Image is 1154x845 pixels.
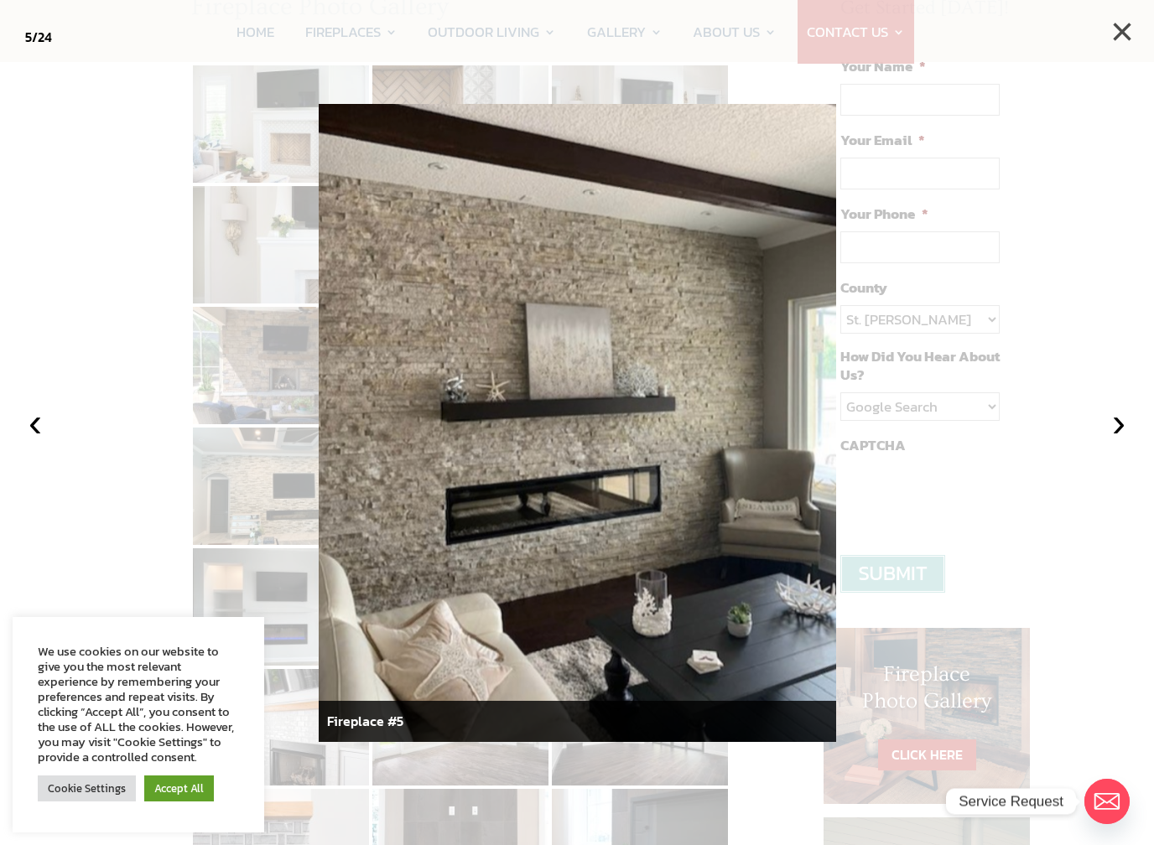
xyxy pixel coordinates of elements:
button: › [1100,404,1137,441]
div: We use cookies on our website to give you the most relevant experience by remembering your prefer... [38,644,239,765]
a: Accept All [144,775,214,801]
a: Email [1084,779,1130,824]
img: pammelodysmith.png [319,104,836,742]
div: / [25,25,52,49]
button: ‹ [17,404,54,441]
span: 24 [38,27,52,47]
button: × [1104,13,1141,50]
a: Cookie Settings [38,775,136,801]
div: Fireplace #5 [319,701,836,742]
span: 5 [25,27,32,47]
